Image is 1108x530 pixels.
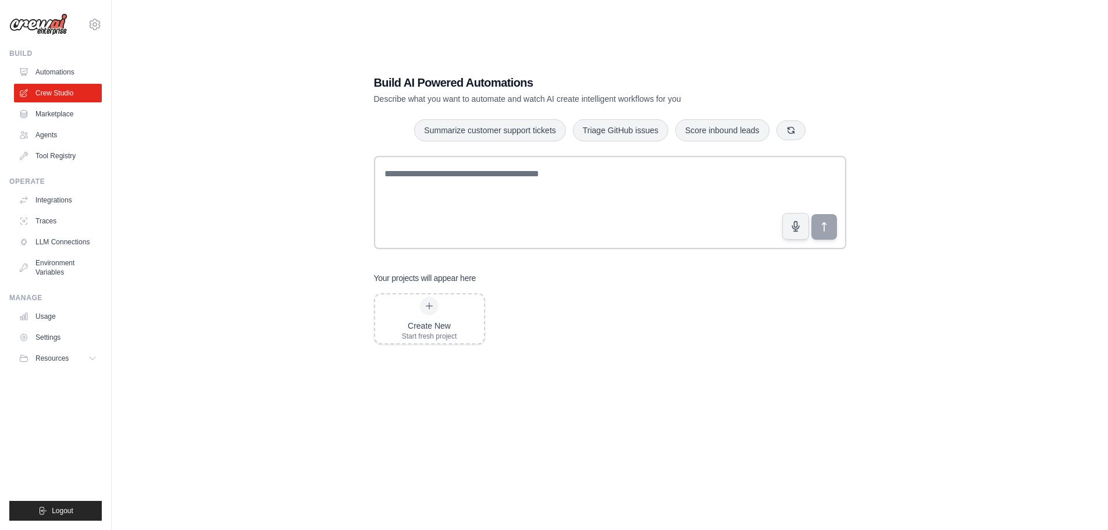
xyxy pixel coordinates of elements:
[9,293,102,303] div: Manage
[374,74,765,91] h1: Build AI Powered Automations
[14,105,102,123] a: Marketplace
[14,84,102,102] a: Crew Studio
[402,320,457,332] div: Create New
[9,501,102,521] button: Logout
[9,177,102,186] div: Operate
[14,147,102,165] a: Tool Registry
[374,272,476,284] h3: Your projects will appear here
[14,254,102,282] a: Environment Variables
[414,119,565,141] button: Summarize customer support tickets
[675,119,769,141] button: Score inbound leads
[776,120,806,140] button: Get new suggestions
[9,49,102,58] div: Build
[402,332,457,341] div: Start fresh project
[14,233,102,251] a: LLM Connections
[573,119,668,141] button: Triage GitHub issues
[14,328,102,347] a: Settings
[374,93,765,105] p: Describe what you want to automate and watch AI create intelligent workflows for you
[14,63,102,81] a: Automations
[14,349,102,368] button: Resources
[52,506,73,515] span: Logout
[14,191,102,209] a: Integrations
[14,307,102,326] a: Usage
[14,126,102,144] a: Agents
[35,354,69,363] span: Resources
[782,213,809,240] button: Click to speak your automation idea
[9,13,67,35] img: Logo
[14,212,102,230] a: Traces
